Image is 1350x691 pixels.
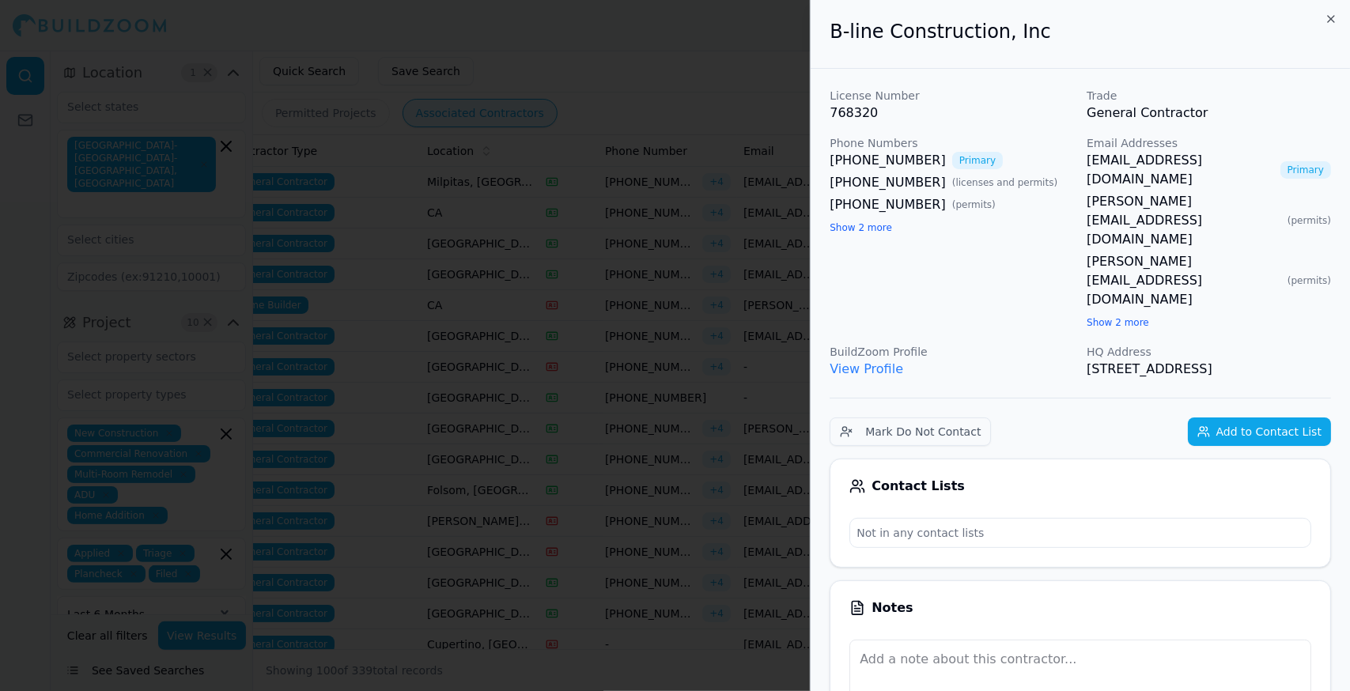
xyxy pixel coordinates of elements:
button: Show 2 more [1087,316,1149,329]
div: Notes [849,600,1311,616]
p: 768320 [830,104,1074,123]
p: Trade [1087,88,1331,104]
span: ( permits ) [1288,214,1331,227]
div: Contact Lists [849,478,1311,494]
a: [PHONE_NUMBER] [830,173,946,192]
a: View Profile [830,361,903,376]
p: General Contractor [1087,104,1331,123]
span: Primary [952,152,1003,169]
p: Phone Numbers [830,135,1074,151]
a: [PHONE_NUMBER] [830,151,946,170]
a: [PERSON_NAME][EMAIL_ADDRESS][DOMAIN_NAME] [1087,252,1281,309]
span: ( permits ) [952,198,996,211]
a: [PHONE_NUMBER] [830,195,946,214]
a: [PERSON_NAME][EMAIL_ADDRESS][DOMAIN_NAME] [1087,192,1281,249]
button: Mark Do Not Contact [830,417,991,446]
p: Not in any contact lists [850,519,1310,547]
span: ( licenses and permits ) [952,176,1057,189]
p: HQ Address [1087,344,1331,360]
a: [EMAIL_ADDRESS][DOMAIN_NAME] [1087,151,1274,189]
p: License Number [830,88,1074,104]
span: ( permits ) [1288,274,1331,287]
span: Primary [1280,161,1331,179]
p: Email Addresses [1087,135,1331,151]
h2: B-line Construction, Inc [830,19,1331,44]
button: Add to Contact List [1188,417,1331,446]
button: Show 2 more [830,221,892,234]
p: BuildZoom Profile [830,344,1074,360]
p: [STREET_ADDRESS] [1087,360,1331,379]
